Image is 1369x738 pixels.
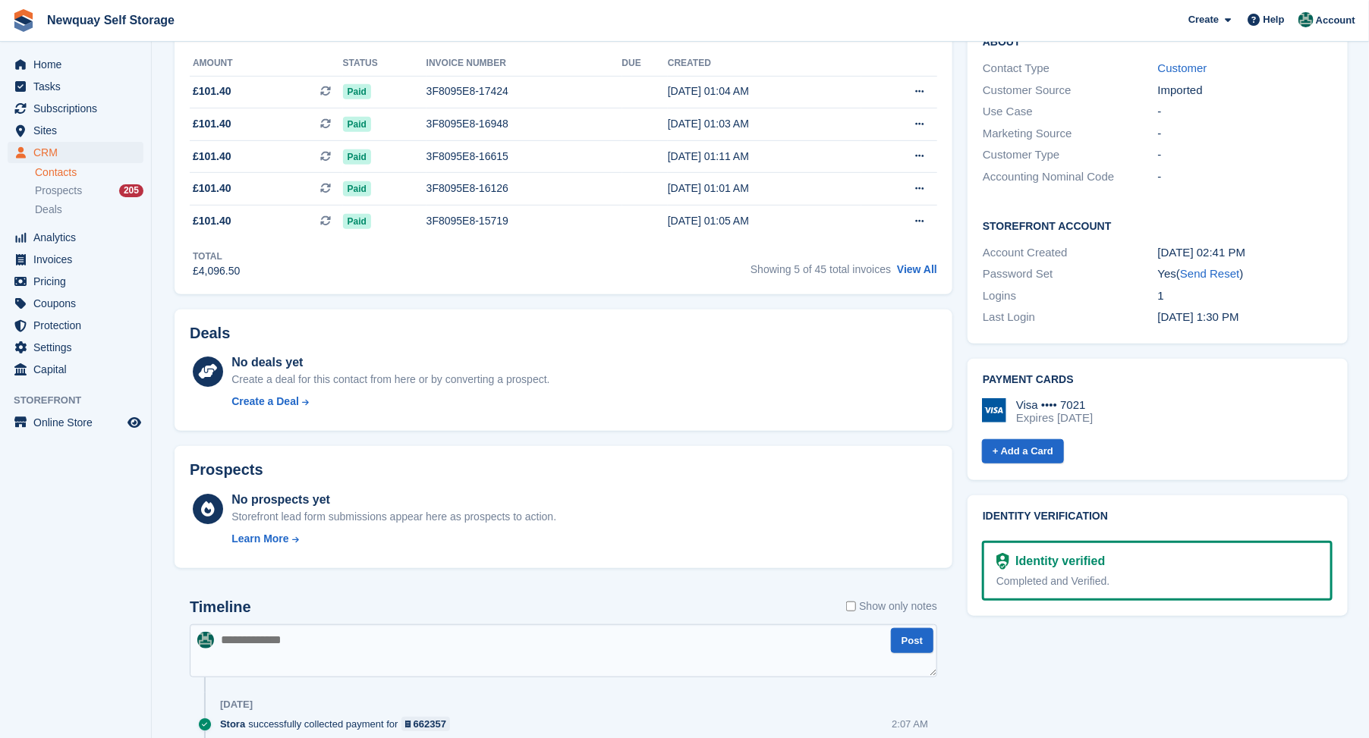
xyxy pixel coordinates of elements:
[33,315,124,336] span: Protection
[231,509,556,525] div: Storefront lead form submissions appear here as prospects to action.
[668,83,861,99] div: [DATE] 01:04 AM
[343,84,371,99] span: Paid
[33,54,124,75] span: Home
[231,491,556,509] div: No prospects yet
[193,83,231,99] span: £101.40
[668,52,861,76] th: Created
[996,573,1318,589] div: Completed and Verified.
[668,149,861,165] div: [DATE] 01:11 AM
[33,271,124,292] span: Pricing
[190,52,343,76] th: Amount
[983,60,1158,77] div: Contact Type
[35,165,143,180] a: Contacts
[1316,13,1355,28] span: Account
[35,203,62,217] span: Deals
[983,103,1158,121] div: Use Case
[343,149,371,165] span: Paid
[8,98,143,119] a: menu
[668,213,861,229] div: [DATE] 01:05 AM
[426,181,622,196] div: 3F8095E8-16126
[1298,12,1314,27] img: JON
[12,9,35,32] img: stora-icon-8386f47178a22dfd0bd8f6a31ec36ba5ce8667c1dd55bd0f319d3a0aa187defe.svg
[41,8,181,33] a: Newquay Self Storage
[1158,146,1333,164] div: -
[125,413,143,432] a: Preview store
[1158,103,1333,121] div: -
[8,293,143,314] a: menu
[414,717,446,731] div: 662357
[983,374,1333,386] h2: Payment cards
[897,263,937,275] a: View All
[426,116,622,132] div: 3F8095E8-16948
[33,227,124,248] span: Analytics
[983,510,1333,523] h2: Identity verification
[983,309,1158,326] div: Last Login
[190,325,230,342] h2: Deals
[983,146,1158,164] div: Customer Type
[231,372,549,388] div: Create a deal for this contact from here or by converting a prospect.
[983,125,1158,143] div: Marketing Source
[8,315,143,336] a: menu
[343,117,371,132] span: Paid
[983,287,1158,305] div: Logins
[1016,398,1093,412] div: Visa •••• 7021
[8,412,143,433] a: menu
[668,181,861,196] div: [DATE] 01:01 AM
[33,76,124,97] span: Tasks
[193,263,240,279] div: £4,096.50
[35,202,143,218] a: Deals
[982,398,1006,422] img: Visa Logo
[426,149,622,165] div: 3F8095E8-16615
[982,439,1064,464] a: + Add a Card
[983,265,1158,283] div: Password Set
[1264,12,1285,27] span: Help
[983,168,1158,186] div: Accounting Nominal Code
[622,52,668,76] th: Due
[190,461,263,479] h2: Prospects
[8,76,143,97] a: menu
[8,359,143,380] a: menu
[343,52,426,76] th: Status
[8,271,143,292] a: menu
[1158,265,1333,283] div: Yes
[193,149,231,165] span: £101.40
[751,263,891,275] span: Showing 5 of 45 total invoices
[33,293,124,314] span: Coupons
[8,227,143,248] a: menu
[33,337,124,358] span: Settings
[8,249,143,270] a: menu
[190,598,251,616] h2: Timeline
[33,98,124,119] span: Subscriptions
[193,213,231,229] span: £101.40
[401,717,451,731] a: 662357
[8,142,143,163] a: menu
[983,82,1158,99] div: Customer Source
[1158,61,1207,74] a: Customer
[1158,125,1333,143] div: -
[35,184,82,198] span: Prospects
[197,632,214,648] img: JON
[33,249,124,270] span: Invoices
[231,353,549,372] div: No deals yet
[1176,267,1243,280] span: ( )
[1009,552,1105,570] div: Identity verified
[891,628,933,653] button: Post
[33,412,124,433] span: Online Store
[996,553,1009,570] img: Identity Verification Ready
[1158,244,1333,262] div: [DATE] 02:41 PM
[33,142,124,163] span: CRM
[983,244,1158,262] div: Account Created
[14,393,151,408] span: Storefront
[8,54,143,75] a: menu
[668,116,861,132] div: [DATE] 01:03 AM
[343,181,371,196] span: Paid
[193,116,231,132] span: £101.40
[33,359,124,380] span: Capital
[426,213,622,229] div: 3F8095E8-15719
[983,218,1333,233] h2: Storefront Account
[33,120,124,141] span: Sites
[426,83,622,99] div: 3F8095E8-17424
[231,531,556,547] a: Learn More
[1188,12,1219,27] span: Create
[119,184,143,197] div: 205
